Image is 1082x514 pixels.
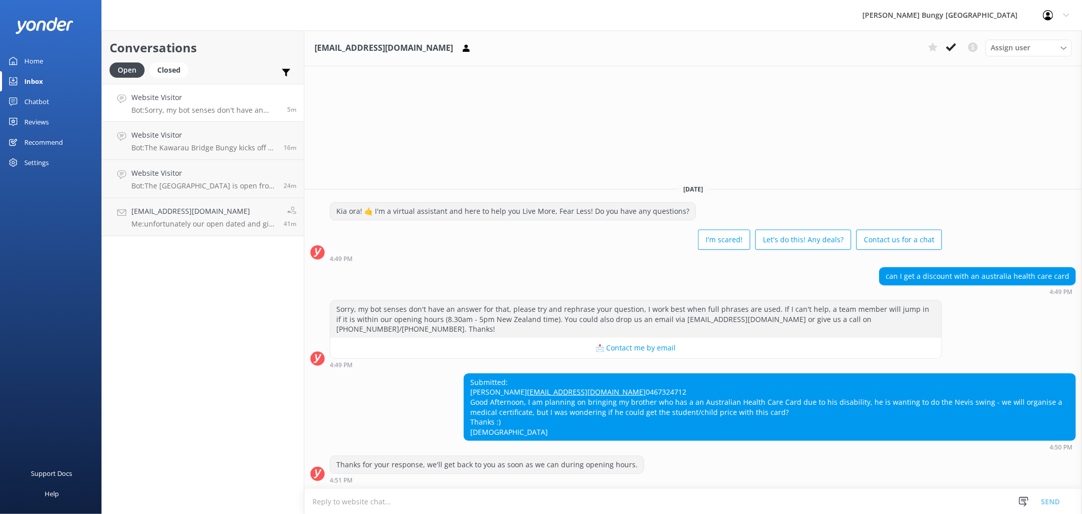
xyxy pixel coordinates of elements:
div: Sep 22 2025 04:49pm (UTC +12:00) Pacific/Auckland [330,255,942,262]
h4: [EMAIL_ADDRESS][DOMAIN_NAME] [131,206,276,217]
div: Assign User [986,40,1072,56]
div: Settings [24,152,49,173]
div: Sorry, my bot senses don't have an answer for that, please try and rephrase your question, I work... [330,301,941,338]
div: Thanks for your response, we'll get back to you as soon as we can during opening hours. [330,456,644,473]
strong: 4:49 PM [330,362,353,368]
a: Website VisitorBot:Sorry, my bot senses don't have an answer for that, please try and rephrase yo... [102,84,304,122]
div: Inbox [24,71,43,91]
div: Chatbot [24,91,49,112]
span: Sep 22 2025 04:49pm (UTC +12:00) Pacific/Auckland [287,105,296,114]
h4: Website Visitor [131,168,276,179]
a: Website VisitorBot:The Kawarau Bridge Bungy kicks off at 9:30 am, seven days a week. Get ready to... [102,122,304,160]
a: [EMAIL_ADDRESS][DOMAIN_NAME]Me:unfortunately our open dated and gift vouchers are only valid for ... [102,198,304,236]
span: [DATE] [677,185,709,194]
strong: 4:50 PM [1050,444,1072,451]
a: Open [110,64,150,75]
p: Bot: The Kawarau Bridge Bungy kicks off at 9:30 am, seven days a week. Get ready to leap into the... [131,143,276,152]
span: Sep 22 2025 04:30pm (UTC +12:00) Pacific/Auckland [284,181,296,190]
div: Support Docs [31,463,73,484]
strong: 4:49 PM [330,256,353,262]
a: Closed [150,64,193,75]
div: Kia ora! 🤙 I'm a virtual assistant and here to help you Live More, Fear Less! Do you have any que... [330,203,695,220]
button: 📩 Contact me by email [330,338,941,358]
div: Sep 22 2025 04:49pm (UTC +12:00) Pacific/Auckland [330,361,942,368]
button: Contact us for a chat [856,230,942,250]
div: can I get a discount with an australia health care card [880,268,1075,285]
strong: 4:49 PM [1050,289,1072,295]
div: Reviews [24,112,49,132]
div: Help [45,484,59,504]
p: Me: unfortunately our open dated and gift vouchers are only valid for 12months [131,219,276,229]
span: Assign user [991,42,1030,53]
img: yonder-white-logo.png [15,17,74,34]
p: Bot: The [GEOGRAPHIC_DATA] is open from 9:30 am to 4:00 pm, 7 days a week, 364 days a year. We're... [131,181,276,190]
h3: [EMAIL_ADDRESS][DOMAIN_NAME] [315,42,453,55]
a: Website VisitorBot:The [GEOGRAPHIC_DATA] is open from 9:30 am to 4:00 pm, 7 days a week, 364 days... [102,160,304,198]
strong: 4:51 PM [330,477,353,484]
div: Recommend [24,132,63,152]
button: I'm scared! [698,230,750,250]
div: Home [24,51,43,71]
h4: Website Visitor [131,130,276,141]
button: Let's do this! Any deals? [755,230,851,250]
div: Sep 22 2025 04:49pm (UTC +12:00) Pacific/Auckland [879,288,1076,295]
div: Sep 22 2025 04:51pm (UTC +12:00) Pacific/Auckland [330,476,644,484]
span: Sep 22 2025 04:38pm (UTC +12:00) Pacific/Auckland [284,143,296,152]
div: Closed [150,62,188,78]
div: Open [110,62,145,78]
div: Sep 22 2025 04:50pm (UTC +12:00) Pacific/Auckland [464,443,1076,451]
p: Bot: Sorry, my bot senses don't have an answer for that, please try and rephrase your question, I... [131,106,280,115]
h4: Website Visitor [131,92,280,103]
a: [EMAIL_ADDRESS][DOMAIN_NAME] [527,387,646,397]
div: Submitted: [PERSON_NAME] 0467324712 Good Afternoon, I am planning on bringing my brother who has ... [464,374,1075,441]
h2: Conversations [110,38,296,57]
span: Sep 22 2025 04:12pm (UTC +12:00) Pacific/Auckland [284,219,296,228]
